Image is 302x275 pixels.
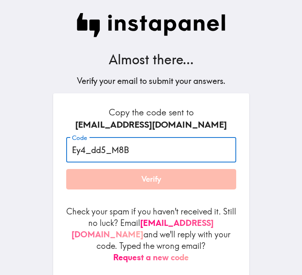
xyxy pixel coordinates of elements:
p: Check your spam if you haven't received it. Still no luck? Email and we'll reply with your code. ... [66,206,236,263]
button: Verify [66,169,236,189]
input: xxx_xxx_xxx [66,137,236,162]
div: [EMAIL_ADDRESS][DOMAIN_NAME] [66,119,236,131]
h3: Almost there... [77,50,226,69]
a: [EMAIL_ADDRESS][DOMAIN_NAME] [72,218,214,239]
button: Request a new code [113,252,189,263]
img: Instapanel [77,13,226,37]
h6: Copy the code sent to [66,106,236,131]
h5: Verify your email to submit your answers. [77,75,226,87]
label: Code [72,133,87,142]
